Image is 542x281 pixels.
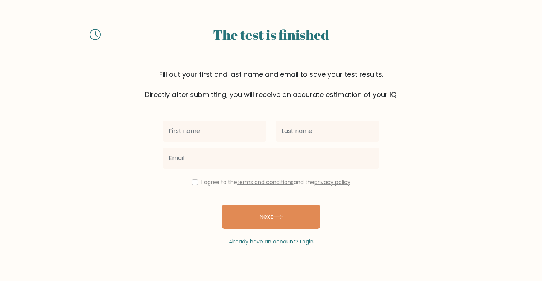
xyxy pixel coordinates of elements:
[110,24,432,45] div: The test is finished
[163,121,266,142] input: First name
[237,178,294,186] a: terms and conditions
[314,178,350,186] a: privacy policy
[222,205,320,229] button: Next
[163,148,379,169] input: Email
[201,178,350,186] label: I agree to the and the
[276,121,379,142] input: Last name
[23,69,519,100] div: Fill out your first and last name and email to save your test results. Directly after submitting,...
[229,238,314,245] a: Already have an account? Login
